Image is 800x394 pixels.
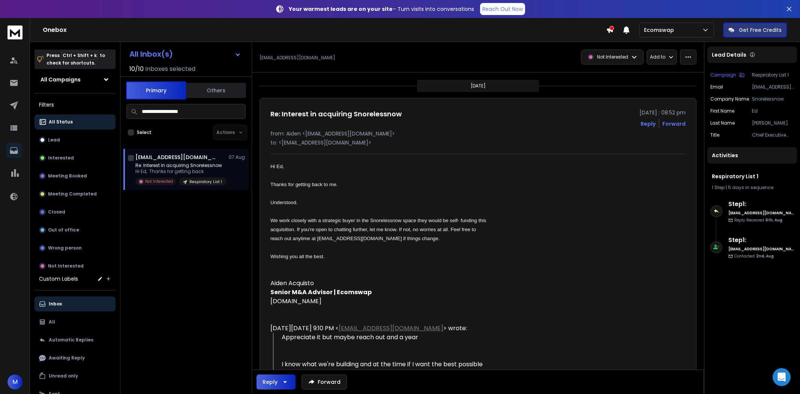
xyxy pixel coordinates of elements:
h6: Step 1 : [728,236,794,245]
p: Get Free Credits [739,26,782,34]
p: Out of office [48,227,79,233]
button: All [35,314,116,329]
button: Out of office [35,223,116,238]
p: [PERSON_NAME] [752,120,794,126]
p: Meeting Completed [48,191,97,197]
button: Automatic Replies [35,332,116,347]
p: – Turn visits into conversations [289,5,474,13]
p: Lead Details [712,51,746,59]
p: Respiratory List 1 [752,72,794,78]
div: Open Intercom Messenger [773,368,791,386]
button: Unread only [35,368,116,383]
p: Reply Received [734,217,782,223]
button: M [8,374,23,389]
p: [EMAIL_ADDRESS][DOMAIN_NAME] [752,84,794,90]
button: Not Interested [35,259,116,274]
a: Reach Out Now [480,3,525,15]
p: from: Aiden <[EMAIL_ADDRESS][DOMAIN_NAME]> [270,130,686,137]
button: All Campaigns [35,72,116,87]
h1: Onebox [43,26,606,35]
button: Get Free Credits [723,23,787,38]
p: [EMAIL_ADDRESS][DOMAIN_NAME] [260,55,335,61]
span: Hi Ed, Thanks for getting back to me. Understood. We work closely with a strategic buyer in the S... [270,164,488,259]
button: Reply [257,374,296,389]
p: Campaign [710,72,736,78]
p: 07 Aug [229,154,246,160]
span: 6th, Aug [765,217,782,223]
div: Appreciate it but maybe reach out and a year [282,333,489,342]
button: Meeting Completed [35,186,116,202]
p: Contacted [734,253,774,259]
strong: Senior M&A Advisor | Ecomswap [270,288,372,296]
p: Chief Executive Officer [752,132,794,138]
span: 2nd, Aug [756,253,774,259]
p: Ed [752,108,794,114]
h3: Filters [35,99,116,110]
p: All Status [49,119,73,125]
p: Lead [48,137,60,143]
button: Lead [35,132,116,147]
p: Email [710,84,723,90]
p: Automatic Replies [49,337,93,343]
div: Reply [263,378,278,386]
button: Awaiting Reply [35,350,116,365]
button: Interested [35,150,116,165]
h1: [EMAIL_ADDRESS][DOMAIN_NAME] [135,153,218,161]
p: Closed [48,209,65,215]
p: Inbox [49,301,62,307]
p: First Name [710,108,734,114]
p: [DATE] : 08:52 pm [639,109,686,116]
p: Awaiting Reply [49,355,85,361]
h1: All Inbox(s) [129,50,173,58]
p: to: <[EMAIL_ADDRESS][DOMAIN_NAME]> [270,139,686,146]
button: All Inbox(s) [123,47,247,62]
p: [DATE] [471,83,486,89]
button: All Status [35,114,116,129]
p: Not Interested [145,179,173,184]
button: Closed [35,205,116,220]
div: | [712,185,792,191]
p: Interested [48,155,74,161]
h3: Inboxes selected [145,65,195,74]
p: Hi Ed, Thanks for getting back [135,168,225,174]
h1: Respiratory List 1 [712,173,792,180]
label: Select [137,129,152,135]
h3: Custom Labels [39,275,78,283]
p: Respiratory List 1 [189,179,222,185]
h6: [EMAIL_ADDRESS][DOMAIN_NAME] [728,246,794,252]
p: Press to check for shortcuts. [47,52,105,67]
div: [DOMAIN_NAME] [270,297,489,306]
button: Forward [302,374,347,389]
p: All [49,319,55,325]
div: Forward [662,120,686,128]
img: logo [8,26,23,39]
p: Reach Out Now [482,5,523,13]
span: 10 / 10 [129,65,144,74]
button: Inbox [35,296,116,311]
p: Ecomswap [644,26,677,34]
span: 1 Step [712,184,725,191]
button: Reply [641,120,656,128]
a: [EMAIL_ADDRESS][DOMAIN_NAME] [339,324,443,332]
p: Not Interested [48,263,84,269]
span: 5 days in sequence [728,184,773,191]
p: Re: Interest in acquiring Snorelessnow [135,162,225,168]
button: Others [186,82,246,99]
h6: Step 1 : [728,200,794,209]
strong: Your warmest leads are on your site [289,5,393,13]
p: Company Name [710,96,749,102]
p: Snorelessnow [752,96,794,102]
p: Unread only [49,373,78,379]
div: Aiden Acquisto [270,279,489,297]
p: title [710,132,719,138]
p: Wrong person [48,245,82,251]
h1: All Campaigns [41,76,81,83]
button: Campaign [710,72,744,78]
p: Meeting Booked [48,173,87,179]
p: Add to [650,54,665,60]
span: Ctrl + Shift + k [62,51,98,60]
h6: [EMAIL_ADDRESS][DOMAIN_NAME] [728,210,794,216]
